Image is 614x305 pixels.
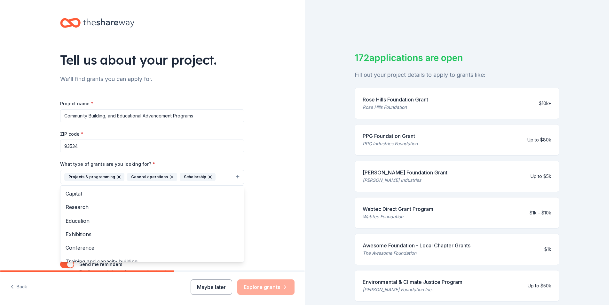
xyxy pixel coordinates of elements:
[66,230,239,238] span: Exhibitions
[60,170,244,184] button: Projects & programmingGeneral operationsScholarship
[66,244,239,252] span: Conference
[66,203,239,211] span: Research
[60,185,244,262] div: Projects & programmingGeneral operationsScholarship
[66,189,239,198] span: Capital
[66,257,239,266] span: Training and capacity building
[66,217,239,225] span: Education
[64,173,124,181] div: Projects & programming
[127,173,177,181] div: General operations
[180,173,216,181] div: Scholarship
